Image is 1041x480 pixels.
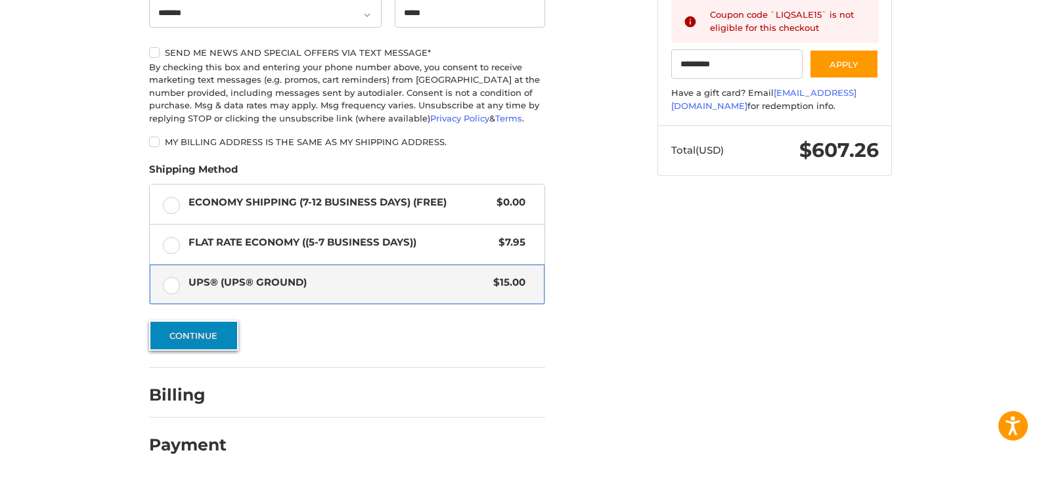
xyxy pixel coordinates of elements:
[799,138,879,162] span: $607.26
[149,137,545,147] label: My billing address is the same as my shipping address.
[671,49,803,79] input: Gift Certificate or Coupon Code
[149,61,545,125] div: By checking this box and entering your phone number above, you consent to receive marketing text ...
[149,47,545,58] label: Send me news and special offers via text message*
[487,275,525,290] span: $15.00
[710,9,866,34] div: Coupon code `LIQSALE15` is not eligible for this checkout
[430,113,489,123] a: Privacy Policy
[495,113,522,123] a: Terms
[492,235,525,250] span: $7.95
[933,445,1041,480] iframe: Google Customer Reviews
[188,235,493,250] span: Flat Rate Economy ((5-7 Business Days))
[671,87,879,112] div: Have a gift card? Email for redemption info.
[490,195,525,210] span: $0.00
[149,162,238,183] legend: Shipping Method
[149,435,227,455] h2: Payment
[188,275,487,290] span: UPS® (UPS® Ground)
[671,87,856,111] a: [EMAIL_ADDRESS][DOMAIN_NAME]
[188,195,491,210] span: Economy Shipping (7-12 Business Days) (Free)
[809,49,879,79] button: Apply
[149,385,226,405] h2: Billing
[149,320,238,351] button: Continue
[671,144,724,156] span: Total (USD)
